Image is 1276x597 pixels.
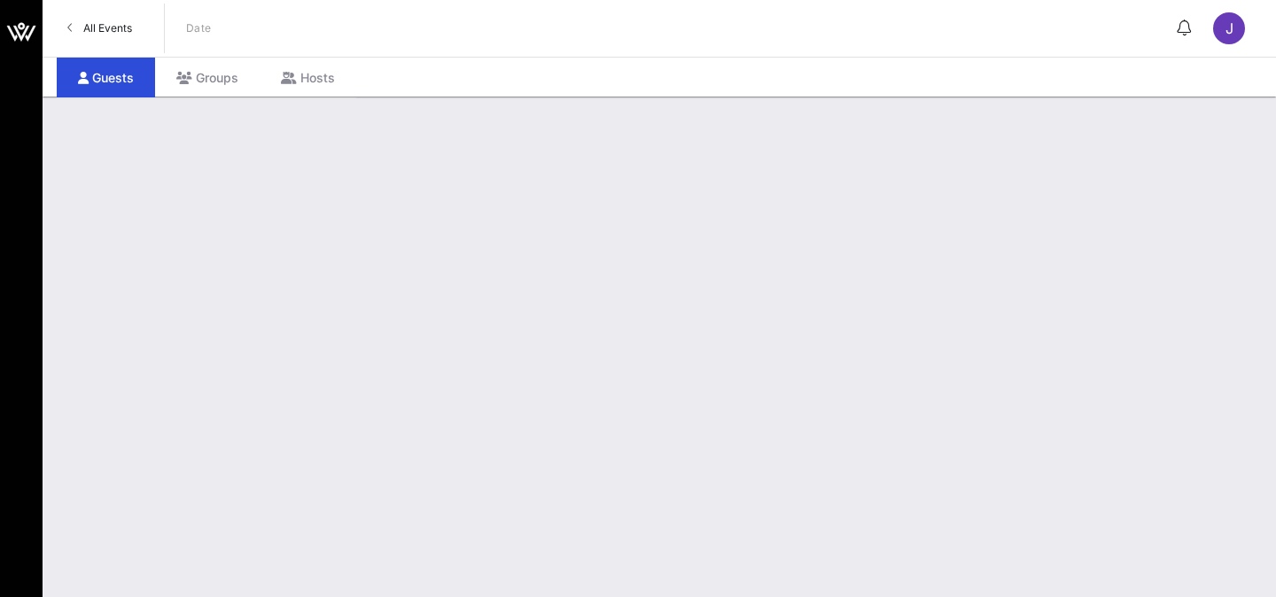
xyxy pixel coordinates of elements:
[83,21,132,35] span: All Events
[57,58,155,97] div: Guests
[155,58,260,97] div: Groups
[1225,19,1233,37] span: J
[57,14,143,43] a: All Events
[260,58,356,97] div: Hosts
[1213,12,1245,44] div: J
[186,19,212,37] p: Date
